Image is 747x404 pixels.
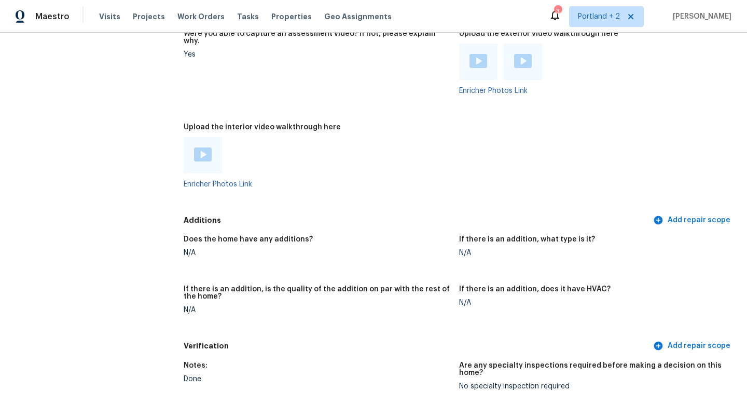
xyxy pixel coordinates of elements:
[237,13,259,20] span: Tasks
[184,236,313,243] h5: Does the home have any additions?
[194,147,212,163] a: Play Video
[514,54,532,70] a: Play Video
[651,336,735,356] button: Add repair scope
[184,51,451,58] div: Yes
[459,362,726,376] h5: Are any specialty inspections required before making a decision on this home?
[651,211,735,230] button: Add repair scope
[324,11,392,22] span: Geo Assignments
[669,11,731,22] span: [PERSON_NAME]
[554,6,561,17] div: 3
[459,383,726,390] div: No specialty inspection required
[271,11,312,22] span: Properties
[459,87,528,95] a: Enricher Photos Link
[184,341,651,352] h5: Verification
[459,299,726,306] div: N/A
[184,375,451,383] div: Done
[469,54,487,70] a: Play Video
[578,11,620,22] span: Portland + 2
[459,249,726,257] div: N/A
[99,11,120,22] span: Visits
[514,54,532,68] img: Play Video
[35,11,70,22] span: Maestro
[184,362,208,369] h5: Notes:
[184,286,451,300] h5: If there is an addition, is the quality of the addition on par with the rest of the home?
[459,286,611,293] h5: If there is an addition, does it have HVAC?
[184,181,252,188] a: Enricher Photos Link
[655,214,730,227] span: Add repair scope
[655,340,730,353] span: Add repair scope
[194,147,212,161] img: Play Video
[459,30,618,37] h5: Upload the exterior video walkthrough here
[459,236,595,243] h5: If there is an addition, what type is it?
[133,11,165,22] span: Projects
[469,54,487,68] img: Play Video
[184,306,451,314] div: N/A
[184,30,451,45] h5: Were you able to capture an assessment video? If not, please explain why.
[184,249,451,257] div: N/A
[184,215,651,226] h5: Additions
[184,124,341,131] h5: Upload the interior video walkthrough here
[177,11,225,22] span: Work Orders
